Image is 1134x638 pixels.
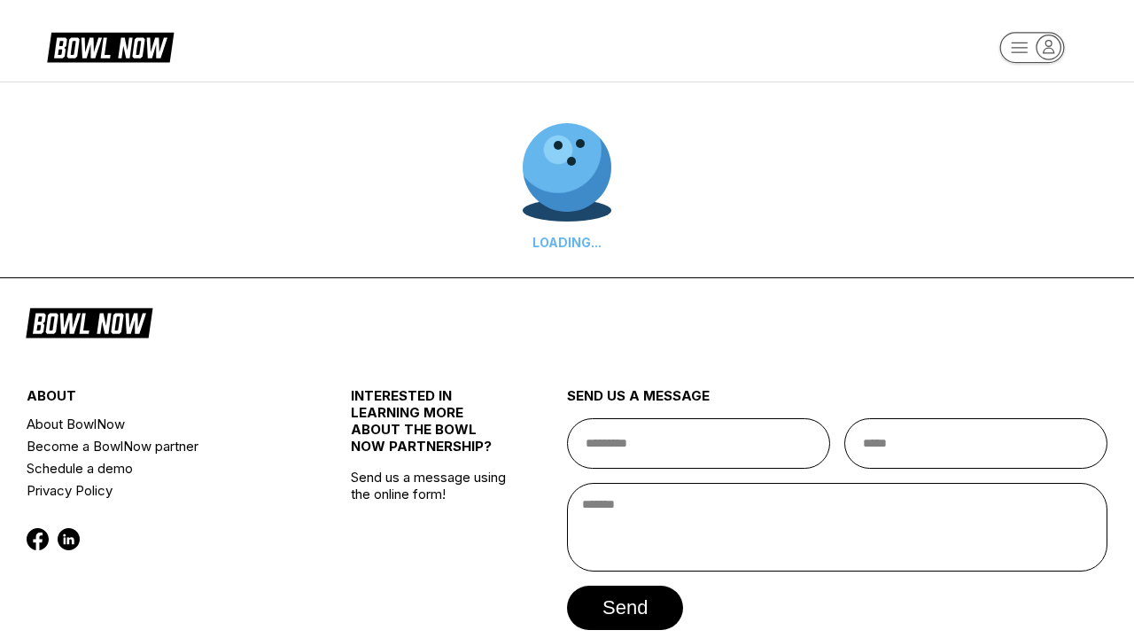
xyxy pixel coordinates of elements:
[27,435,297,457] a: Become a BowlNow partner
[567,387,1107,418] div: send us a message
[351,387,513,469] div: INTERESTED IN LEARNING MORE ABOUT THE BOWL NOW PARTNERSHIP?
[567,586,683,630] button: send
[27,387,297,413] div: about
[27,479,297,502] a: Privacy Policy
[27,457,297,479] a: Schedule a demo
[523,235,611,250] div: LOADING...
[27,413,297,435] a: About BowlNow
